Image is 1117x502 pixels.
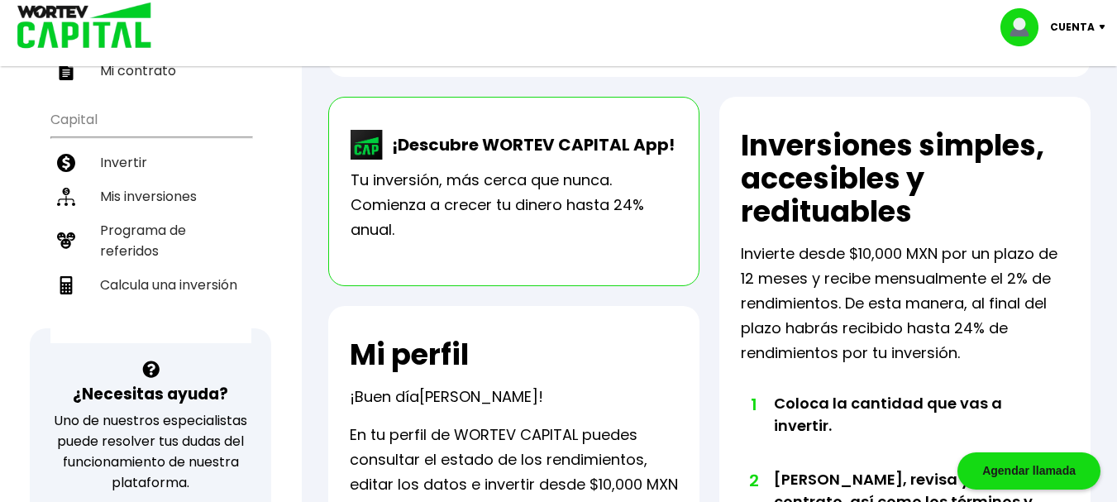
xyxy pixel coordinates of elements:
a: Mi contrato [50,54,251,88]
span: 2 [749,468,757,493]
img: icon-down [1095,25,1117,30]
img: contrato-icon.f2db500c.svg [57,62,75,80]
img: profile-image [1000,8,1050,46]
div: Agendar llamada [957,452,1100,490]
span: 1 [749,392,757,417]
h2: Mi perfil [350,338,469,371]
img: recomiendanos-icon.9b8e9327.svg [57,232,75,250]
p: Invierte desde $10,000 MXN por un plazo de 12 meses y recibe mensualmente el 2% de rendimientos. ... [741,241,1069,366]
p: Cuenta [1050,15,1095,40]
a: Mis inversiones [50,179,251,213]
li: Coloca la cantidad que vas a invertir. [774,392,1036,468]
img: calculadora-icon.17d418c4.svg [57,276,75,294]
h2: Inversiones simples, accesibles y redituables [741,129,1069,228]
a: Invertir [50,146,251,179]
p: Uno de nuestros especialistas puede resolver tus dudas del funcionamiento de nuestra plataforma. [51,410,250,493]
h3: ¿Necesitas ayuda? [73,382,228,406]
span: [PERSON_NAME] [419,386,538,407]
p: Tu inversión, más cerca que nunca. Comienza a crecer tu dinero hasta 24% anual. [351,168,677,242]
p: ¡Buen día ! [350,385,543,409]
img: invertir-icon.b3b967d7.svg [57,154,75,172]
ul: Capital [50,101,251,343]
a: Programa de referidos [50,213,251,268]
p: ¡Descubre WORTEV CAPITAL App! [384,132,675,157]
img: inversiones-icon.6695dc30.svg [57,188,75,206]
a: Calcula una inversión [50,268,251,302]
img: wortev-capital-app-icon [351,130,384,160]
